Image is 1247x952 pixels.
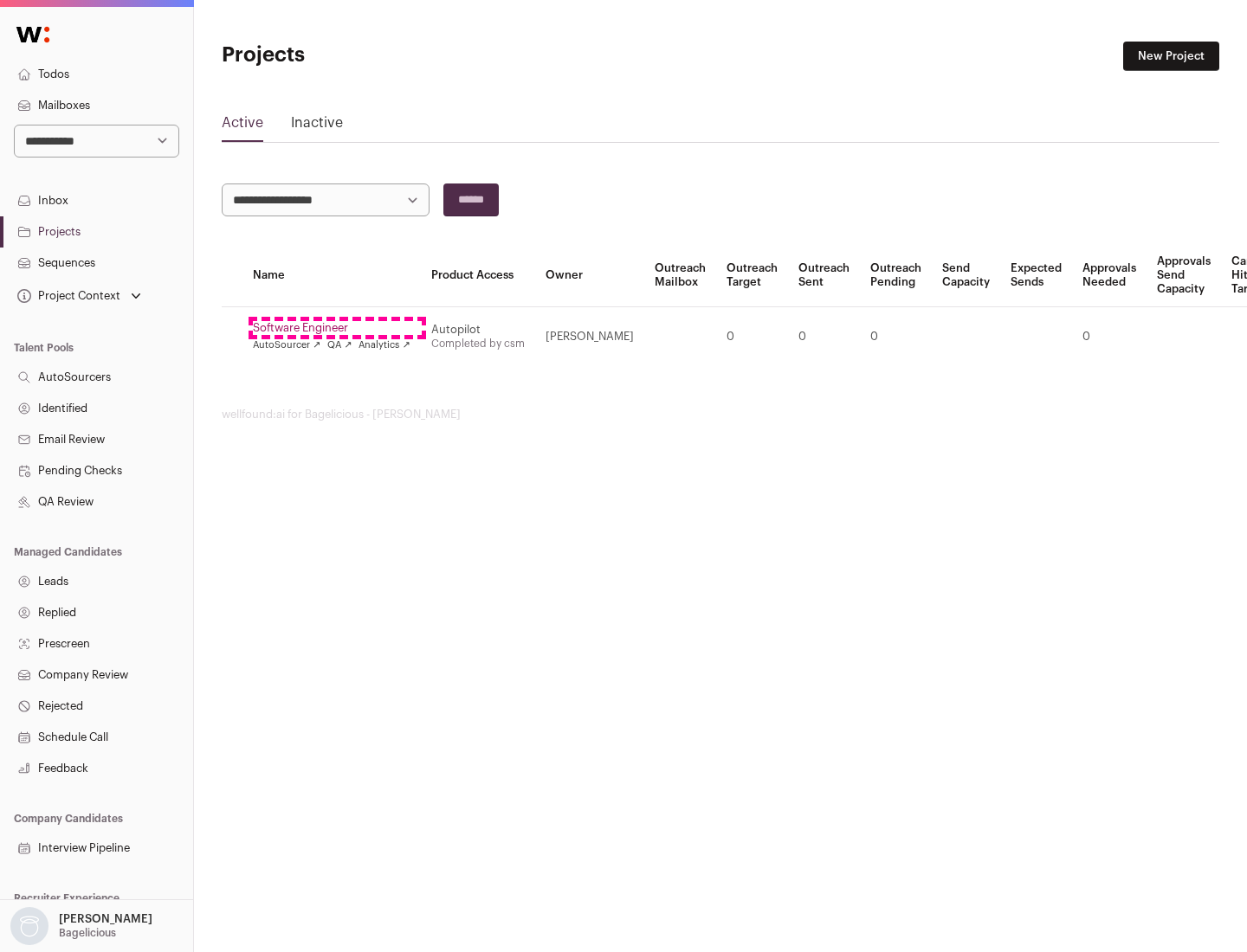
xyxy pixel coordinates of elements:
[860,244,932,307] th: Outreach Pending
[10,907,48,945] img: nopic.png
[242,244,421,307] th: Name
[431,338,525,349] a: Completed by csm
[421,244,535,307] th: Product Access
[788,307,860,367] td: 0
[222,42,554,69] h1: Projects
[253,338,320,352] a: AutoSourcer ↗
[253,321,410,335] a: Software Engineer
[860,307,932,367] td: 0
[535,307,644,367] td: [PERSON_NAME]
[359,338,410,352] a: Analytics ↗
[222,408,1219,421] footer: wellfound:ai for Bagelicious - [PERSON_NAME]
[1147,244,1221,307] th: Approvals Send Capacity
[291,113,343,140] a: Inactive
[716,307,788,367] td: 0
[59,926,116,940] p: Bagelicious
[7,907,156,945] button: Open dropdown
[7,17,59,52] img: Wellfound
[14,284,145,308] button: Open dropdown
[932,244,1000,307] th: Send Capacity
[644,244,716,307] th: Outreach Mailbox
[14,289,120,303] div: Project Context
[431,323,525,337] div: Autopilot
[327,338,352,352] a: QA ↗
[1072,307,1147,367] td: 0
[788,244,860,307] th: Outreach Sent
[716,244,788,307] th: Outreach Target
[535,244,644,307] th: Owner
[1000,244,1072,307] th: Expected Sends
[1072,244,1147,307] th: Approvals Needed
[222,113,263,140] a: Active
[59,912,152,926] p: [PERSON_NAME]
[1123,42,1219,71] a: New Project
